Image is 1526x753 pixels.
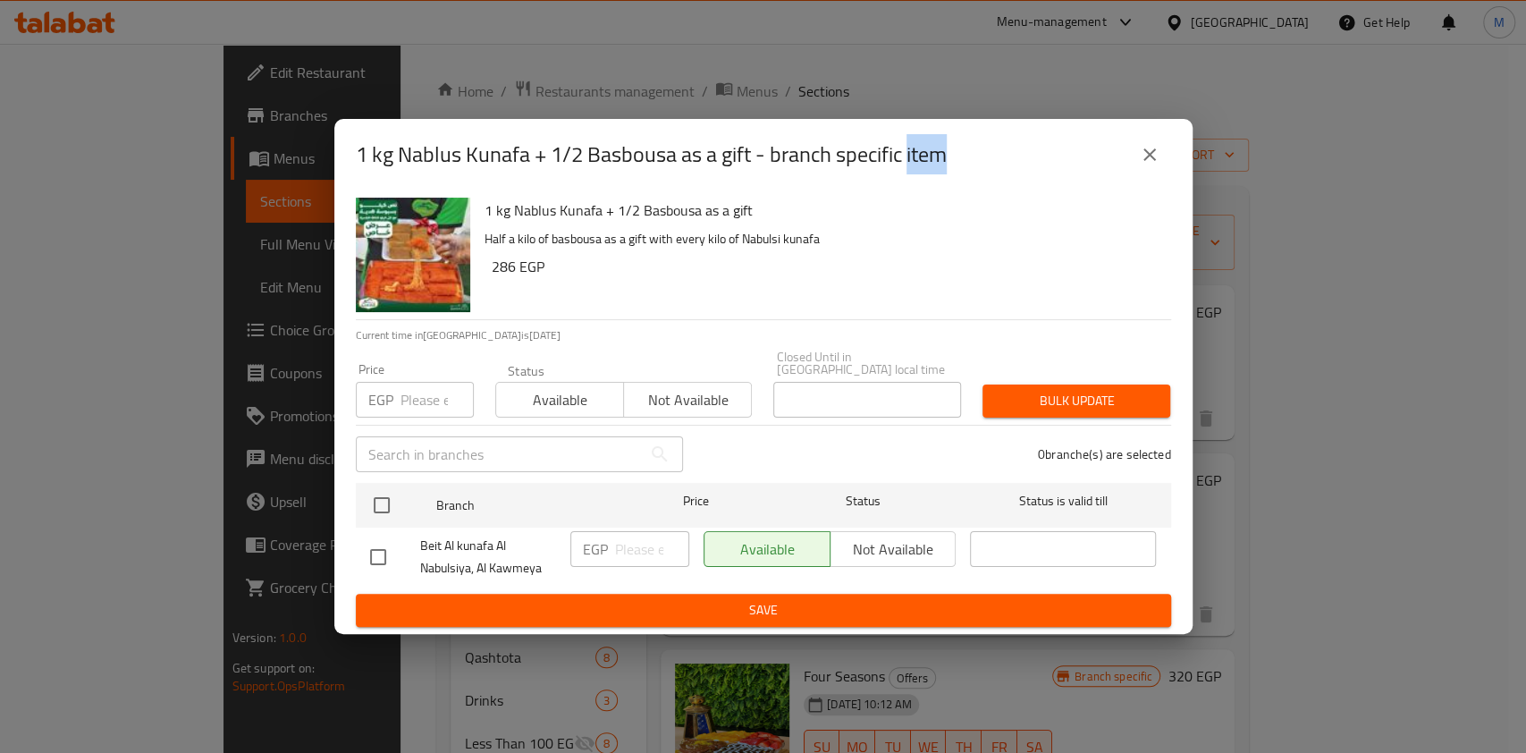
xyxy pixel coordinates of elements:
[356,327,1171,343] p: Current time in [GEOGRAPHIC_DATA] is [DATE]
[368,389,393,410] p: EGP
[982,385,1170,418] button: Bulk update
[631,387,745,413] span: Not available
[436,495,622,517] span: Branch
[1128,133,1171,176] button: close
[970,490,1156,512] span: Status is valid till
[1038,445,1171,463] p: 0 branche(s) are selected
[503,387,617,413] span: Available
[623,382,752,418] button: Not available
[485,228,1157,250] p: Half a kilo of basbousa as a gift with every kilo of Nabulsi kunafa
[400,382,474,418] input: Please enter price
[495,382,624,418] button: Available
[492,254,1157,279] h6: 286 EGP
[356,198,470,312] img: 1 kg Nablus Kunafa + 1/2 Basbousa as a gift
[356,436,642,472] input: Search in branches
[637,490,755,512] span: Price
[356,140,947,169] h2: 1 kg Nablus Kunafa + 1/2 Basbousa as a gift - branch specific item
[997,390,1156,412] span: Bulk update
[356,594,1171,627] button: Save
[370,599,1157,622] span: Save
[615,531,689,567] input: Please enter price
[420,535,556,580] span: Beit Al kunafa Al Nabulsiya, Al Kawmeya
[770,490,956,512] span: Status
[583,538,608,560] p: EGP
[485,198,1157,223] h6: 1 kg Nablus Kunafa + 1/2 Basbousa as a gift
